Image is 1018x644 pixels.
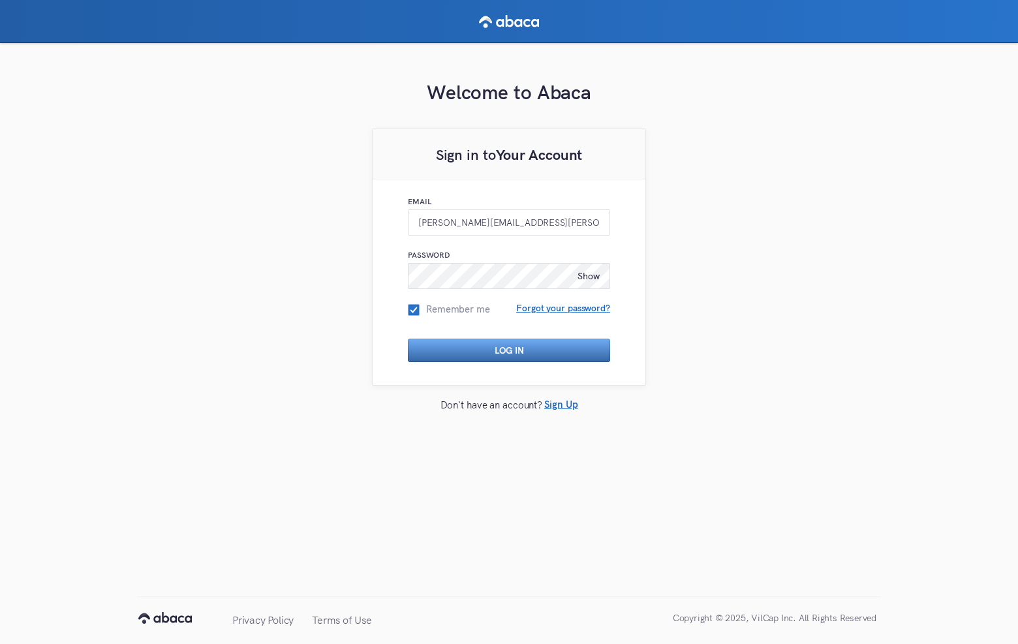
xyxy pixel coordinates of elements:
span: Sign Up [544,398,578,411]
span: Forgot your password? [516,304,610,312]
button: Sign Up [544,395,578,418]
button: Log In [408,339,610,362]
a: Terms of Use [303,598,381,641]
a: Privacy Policy [223,598,303,641]
input: Email [408,209,610,236]
img: VIRAL Logo [138,596,192,640]
span: Show [578,270,600,282]
p: Don't have an account? [440,399,543,412]
span: Remember me [420,304,490,314]
h2: Sign in to [379,142,639,168]
b: Your Account [496,146,583,164]
button: Forgot your password? [516,298,610,319]
p: Copyright © 2025, VilCap Inc. All Rights Reserved [673,597,881,640]
h1: Welcome to Abaca [372,79,646,105]
img: VIRAL Logo [479,11,539,32]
